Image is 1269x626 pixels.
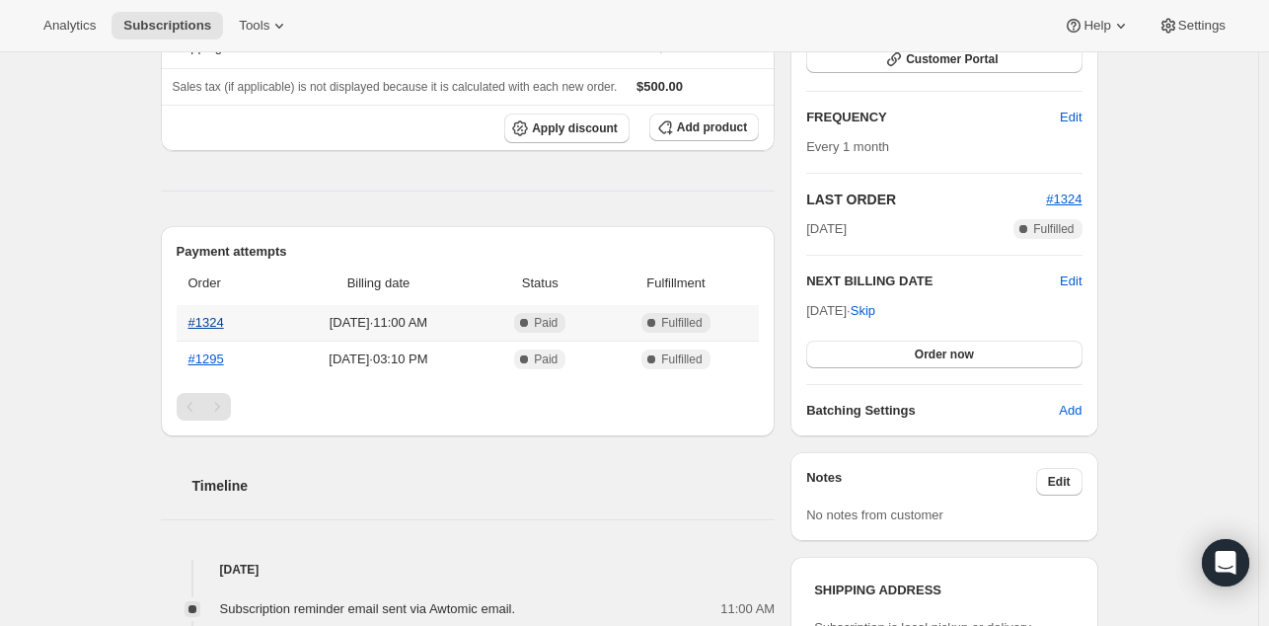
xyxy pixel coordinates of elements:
a: #1295 [188,352,224,366]
span: Paid [534,315,558,331]
span: $0.00 [657,39,690,54]
span: Subscription reminder email sent via Awtomic email. [220,601,516,616]
h2: LAST ORDER [806,190,1046,209]
span: Edit [1060,108,1082,127]
h2: FREQUENCY [806,108,1060,127]
span: No notes from customer [806,508,943,522]
span: Fulfilled [661,352,702,367]
th: Order [177,262,276,305]
span: 11:00 AM [720,599,775,619]
button: Edit [1036,468,1082,496]
button: Order now [806,341,1082,368]
span: Paid [534,352,558,367]
span: Fulfillment [605,274,747,293]
div: Open Intercom Messenger [1202,539,1249,587]
h2: NEXT BILLING DATE [806,272,1060,291]
span: Sales tax (if applicable) is not displayed because it is calculated with each new order. [173,80,618,94]
span: $500.00 [636,79,683,94]
span: Subscriptions [123,18,211,34]
span: Billing date [281,274,476,293]
span: Every 1 month [806,139,889,154]
span: Help [1083,18,1110,34]
button: Skip [839,295,887,327]
h6: Batching Settings [806,401,1059,421]
button: #1324 [1046,190,1082,209]
a: #1324 [1046,192,1082,206]
button: Customer Portal [806,45,1082,73]
span: Status [487,274,593,293]
button: Analytics [32,12,108,39]
button: Settings [1147,12,1237,39]
span: Tools [239,18,269,34]
span: Settings [1178,18,1226,34]
h2: Timeline [192,476,776,496]
h4: [DATE] [161,560,776,580]
button: Help [1052,12,1142,39]
button: Edit [1048,102,1093,133]
span: [DATE] · 03:10 PM [281,350,476,369]
button: Edit [1060,272,1082,291]
span: Order now [915,347,974,362]
span: Customer Portal [906,51,998,67]
span: Add [1059,401,1082,421]
span: Fulfilled [661,315,702,331]
button: Add product [649,114,759,141]
button: Tools [227,12,301,39]
h3: SHIPPING ADDRESS [814,581,1074,600]
a: #1324 [188,315,224,330]
button: Apply discount [504,114,630,143]
span: Add product [677,119,747,135]
button: Add [1047,395,1093,427]
span: Apply discount [532,120,618,136]
button: Subscriptions [112,12,223,39]
span: Skip [851,301,875,321]
span: Fulfilled [1033,221,1074,237]
span: [DATE] [806,219,847,239]
nav: Pagination [177,393,760,421]
span: Analytics [43,18,96,34]
span: [DATE] · [806,303,875,318]
span: Edit [1048,474,1071,490]
h2: Payment attempts [177,242,760,262]
span: [DATE] · 11:00 AM [281,313,476,333]
h3: Notes [806,468,1036,496]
